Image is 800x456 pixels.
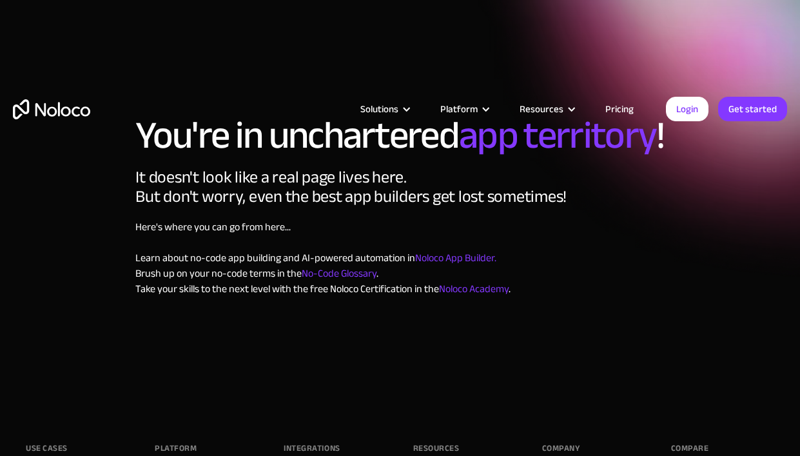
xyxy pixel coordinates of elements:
[344,101,424,117] div: Solutions
[520,101,563,117] div: Resources
[135,219,511,297] p: Here's where you can go from here... Learn about no-code app building and AI-powered automation i...
[13,99,90,119] a: home
[135,168,567,206] div: It doesn't look like a real page lives here. But don't worry, even the best app builders get lost...
[440,101,478,117] div: Platform
[360,101,398,117] div: Solutions
[415,248,496,268] a: Noloco App Builder.
[666,97,708,121] a: Login
[503,101,589,117] div: Resources
[718,97,787,121] a: Get started
[302,264,376,283] a: No-Code Glossary
[589,101,650,117] a: Pricing
[424,101,503,117] div: Platform
[439,279,509,299] a: Noloco Academy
